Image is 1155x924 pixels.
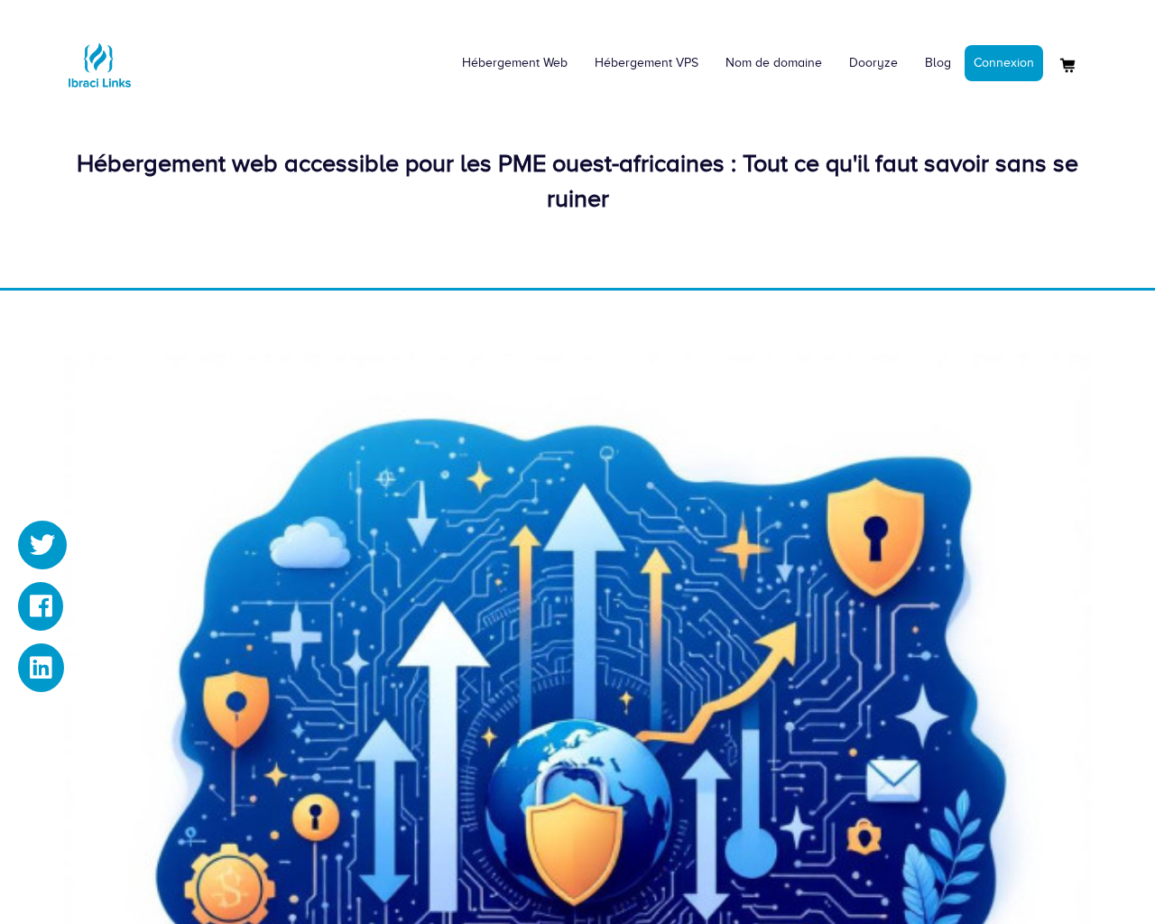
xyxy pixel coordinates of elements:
[581,36,712,90] a: Hébergement VPS
[911,36,965,90] a: Blog
[63,14,135,101] a: Logo Ibraci Links
[448,36,581,90] a: Hébergement Web
[836,36,911,90] a: Dooryze
[63,146,1092,216] div: Hébergement web accessible pour les PME ouest-africaines : Tout ce qu'il faut savoir sans se ruiner
[965,45,1043,81] a: Connexion
[712,36,836,90] a: Nom de domaine
[63,29,135,101] img: Logo Ibraci Links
